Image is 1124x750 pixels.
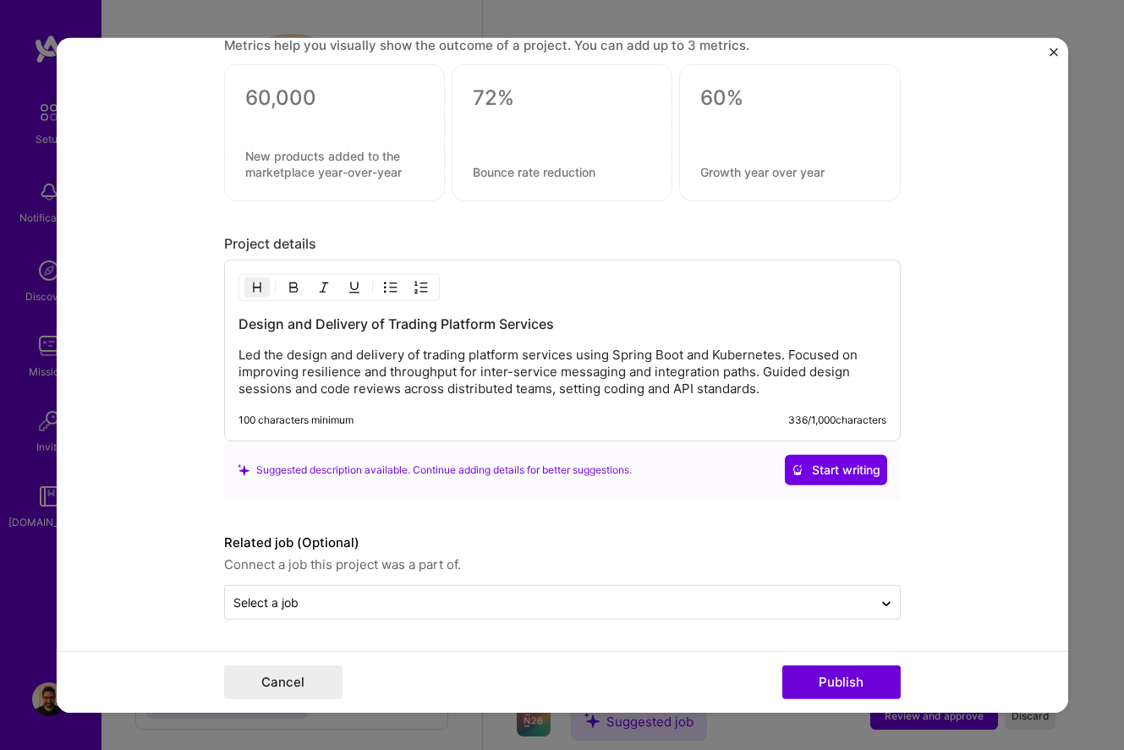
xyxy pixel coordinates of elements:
[224,235,901,253] div: Project details
[792,462,880,479] span: Start writing
[792,464,803,476] i: icon CrystalBallWhite
[384,281,398,294] img: UL
[348,281,361,294] img: Underline
[224,555,901,575] span: Connect a job this project was a part of.
[1050,47,1058,65] button: Close
[275,277,276,298] img: Divider
[287,281,300,294] img: Bold
[317,281,331,294] img: Italic
[224,533,901,553] label: Related job (Optional)
[239,347,886,397] p: Led the design and delivery of trading platform services using Spring Boot and Kubernetes. Focuse...
[250,281,264,294] img: Heading
[788,413,886,427] div: 336 / 1,000 characters
[238,464,249,476] i: icon SuggestedTeams
[782,665,901,699] button: Publish
[224,36,901,54] div: Metrics help you visually show the outcome of a project. You can add up to 3 metrics.
[785,455,887,485] button: Start writing
[233,594,299,611] div: Select a job
[239,413,354,427] div: 100 characters minimum
[239,315,886,333] h3: Design and Delivery of Trading Platform Services
[224,665,343,699] button: Cancel
[372,277,373,298] img: Divider
[414,281,428,294] img: OL
[238,461,632,479] div: Suggested description available. Continue adding details for better suggestions.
